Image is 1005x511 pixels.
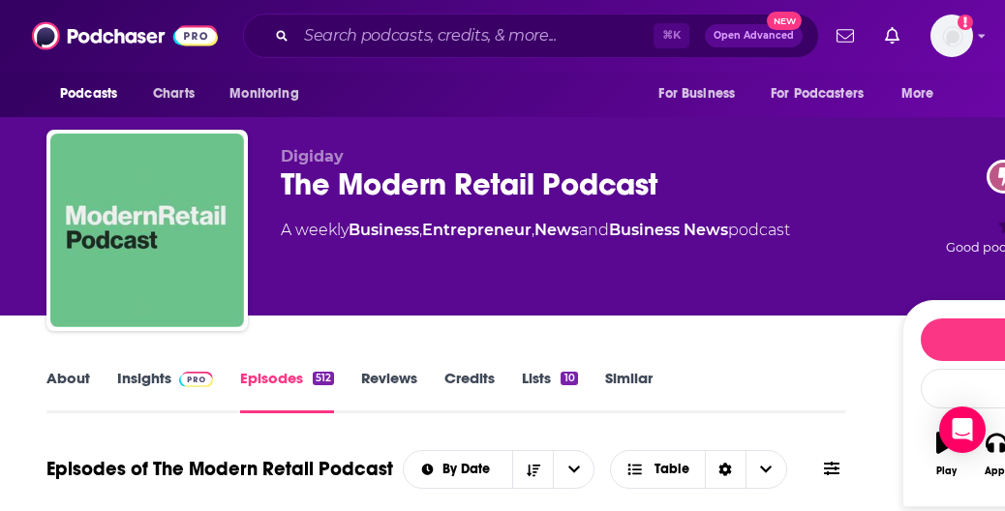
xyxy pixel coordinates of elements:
a: Business [349,221,419,239]
a: Credits [444,369,495,413]
div: Search podcasts, credits, & more... [243,14,819,58]
a: InsightsPodchaser Pro [117,369,213,413]
span: For Podcasters [771,80,864,107]
button: open menu [553,451,594,488]
svg: Add a profile image [958,15,973,30]
img: Podchaser - Follow, Share and Rate Podcasts [32,17,218,54]
button: open menu [46,75,142,112]
img: Podchaser Pro [179,372,213,387]
img: The Modern Retail Podcast [50,134,244,327]
span: , [419,221,422,239]
button: open menu [888,75,959,112]
button: Open AdvancedNew [705,24,803,47]
div: A weekly podcast [281,219,790,242]
span: Podcasts [60,80,117,107]
span: Table [655,463,689,476]
h1: Episodes of The Modern Retail Podcast [46,457,393,481]
button: Choose View [610,450,787,489]
a: Similar [605,369,653,413]
span: For Business [658,80,735,107]
a: Episodes512 [240,369,334,413]
span: Digiday [281,147,344,165]
div: Open Intercom Messenger [939,406,986,453]
img: User Profile [930,15,973,57]
div: 10 [561,372,577,385]
a: Entrepreneur [422,221,532,239]
a: Show notifications dropdown [877,19,907,52]
button: Play [921,419,971,489]
button: Sort Direction [512,451,553,488]
span: New [767,12,802,30]
span: and [579,221,609,239]
div: Play [936,466,957,477]
button: open menu [404,463,513,476]
a: Reviews [361,369,417,413]
a: Charts [140,75,206,112]
div: Sort Direction [705,451,746,488]
button: Show profile menu [930,15,973,57]
button: open menu [758,75,892,112]
a: About [46,369,90,413]
button: open menu [645,75,759,112]
span: , [532,221,534,239]
a: Lists10 [522,369,577,413]
a: Business News [609,221,728,239]
span: More [901,80,934,107]
span: Monitoring [229,80,298,107]
a: Show notifications dropdown [829,19,862,52]
a: News [534,221,579,239]
div: 512 [313,372,334,385]
span: Logged in as aridings [930,15,973,57]
span: Open Advanced [714,31,794,41]
button: open menu [216,75,323,112]
span: Charts [153,80,195,107]
span: ⌘ K [654,23,689,48]
h2: Choose List sort [403,450,595,489]
input: Search podcasts, credits, & more... [296,20,654,51]
span: By Date [442,463,497,476]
